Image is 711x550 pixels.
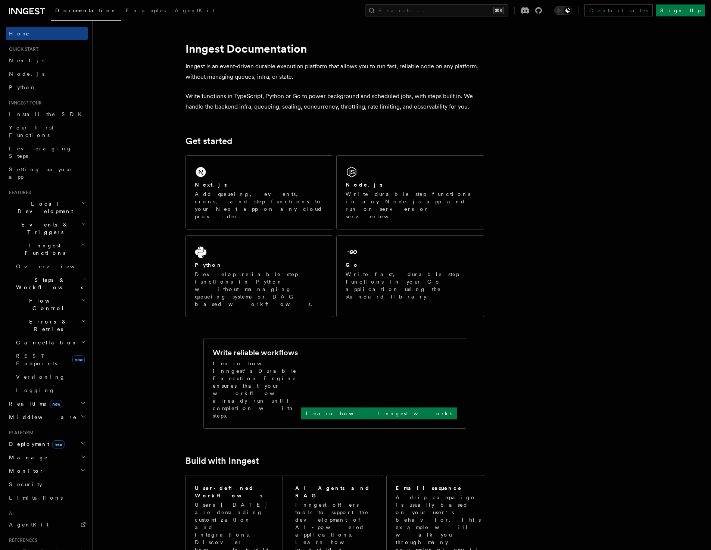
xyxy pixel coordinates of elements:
p: Write durable step functions in any Node.js app and run on servers or serverless. [346,190,475,220]
a: PythonDevelop reliable step functions in Python without managing queueing systems or DAG based wo... [185,235,333,317]
button: Inngest Functions [6,239,88,260]
button: Cancellation [13,336,88,349]
kbd: ⌘K [493,7,504,14]
span: Python [9,84,36,90]
button: Search...⌘K [365,4,508,16]
span: Middleware [6,413,77,421]
p: Inngest is an event-driven durable execution platform that allows you to run fast, reliable code ... [185,61,484,82]
span: Home [9,30,30,37]
span: AgentKit [9,522,49,528]
a: Install the SDK [6,107,88,121]
span: Inngest Functions [6,242,81,257]
button: Toggle dark mode [554,6,572,15]
span: Deployment [6,440,65,448]
p: Write functions in TypeScript, Python or Go to power background and scheduled jobs, with steps bu... [185,91,484,112]
a: Python [6,81,88,94]
button: Manage [6,451,88,464]
span: Install the SDK [9,111,86,117]
button: Events & Triggers [6,218,88,239]
span: Cancellation [13,339,78,346]
a: Build with Inngest [185,456,259,466]
button: Monitor [6,464,88,478]
a: Contact sales [584,4,653,16]
span: Overview [16,263,93,269]
span: AgentKit [175,7,214,13]
h2: Node.js [346,181,383,188]
span: Security [9,481,42,487]
button: Middleware [6,410,88,424]
span: new [50,400,62,408]
span: Your first Functions [9,125,53,138]
div: Inngest Functions [6,260,88,397]
h2: User-defined Workflows [195,484,274,499]
a: Setting up your app [6,163,88,184]
a: Overview [13,260,88,273]
p: Develop reliable step functions in Python without managing queueing systems or DAG based workflows. [195,271,324,308]
a: Get started [185,136,232,146]
a: GoWrite fast, durable step functions in your Go application using the standard library. [336,235,484,317]
a: Learn how Inngest works [301,407,457,419]
span: References [6,537,37,543]
span: new [52,440,65,449]
h2: AI Agents and RAG [295,484,375,499]
span: AI [6,510,14,516]
p: Add queueing, events, crons, and step functions to your Next app on any cloud provider. [195,190,324,220]
a: Next.jsAdd queueing, events, crons, and step functions to your Next app on any cloud provider. [185,155,333,229]
button: Errors & Retries [13,315,88,336]
p: Learn how Inngest's Durable Execution Engine ensures that your workflow already run until complet... [213,360,301,419]
h1: Inngest Documentation [185,42,484,55]
span: Inngest tour [6,100,42,106]
h2: Python [195,261,222,269]
span: Manage [6,454,48,461]
button: Flow Control [13,294,88,315]
h2: Next.js [195,181,227,188]
span: Monitor [6,467,44,475]
a: REST Endpointsnew [13,349,88,370]
span: Node.js [9,71,44,77]
span: Local Development [6,200,81,215]
p: Write fast, durable step functions in your Go application using the standard library. [346,271,475,300]
span: Quick start [6,46,38,52]
span: Errors & Retries [13,318,81,333]
a: Versioning [13,370,88,384]
span: REST Endpoints [16,353,57,366]
span: Realtime [6,400,62,407]
a: Security [6,478,88,491]
a: Leveraging Steps [6,142,88,163]
a: Node.js [6,67,88,81]
h2: Email sequence [396,484,462,492]
span: Features [6,190,31,196]
a: Node.jsWrite durable step functions in any Node.js app and run on servers or serverless. [336,155,484,229]
button: Realtimenew [6,397,88,410]
button: Deploymentnew [6,437,88,451]
span: Next.js [9,57,44,63]
h2: Go [346,261,359,269]
a: AgentKit [170,2,219,20]
a: Your first Functions [6,121,88,142]
span: Flow Control [13,297,81,312]
span: Limitations [9,495,63,501]
a: Sign Up [656,4,705,16]
a: Examples [121,2,170,20]
span: Steps & Workflows [13,276,83,291]
a: Next.js [6,54,88,67]
a: AgentKit [6,518,88,531]
span: Documentation [55,7,117,13]
h2: Write reliable workflows [213,347,298,358]
span: Logging [16,387,55,393]
span: Setting up your app [9,166,73,180]
a: Logging [13,384,88,397]
span: new [72,355,85,364]
button: Steps & Workflows [13,273,88,294]
span: Versioning [16,374,65,380]
button: Local Development [6,197,88,218]
span: Examples [126,7,166,13]
span: Platform [6,430,34,436]
a: Documentation [51,2,121,21]
span: Events & Triggers [6,221,81,236]
span: Leveraging Steps [9,146,72,159]
a: Home [6,27,88,40]
p: Learn how Inngest works [306,410,452,417]
a: Limitations [6,491,88,504]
